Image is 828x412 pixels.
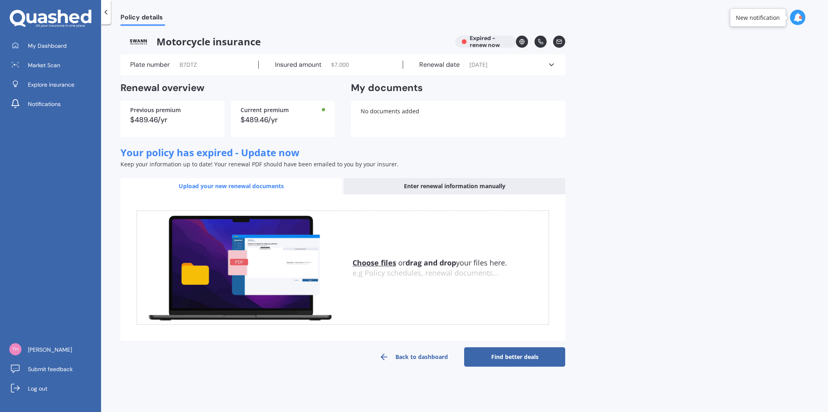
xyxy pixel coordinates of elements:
[241,116,325,123] div: $489.46/yr
[180,61,197,69] span: B7DTZ
[120,178,342,194] div: Upload your new renewal documents
[6,38,101,54] a: My Dashboard
[120,36,156,48] img: Swann-text.webp
[469,61,488,69] span: [DATE]
[120,36,449,48] span: Motorcycle insurance
[120,82,335,94] h2: Renewal overview
[353,269,549,278] div: e.g Policy schedules, renewal documents...
[331,61,349,69] span: $ 7,000
[6,361,101,377] a: Submit feedback
[28,365,73,373] span: Submit feedback
[28,100,61,108] span: Notifications
[130,61,170,69] label: Plate number
[736,13,780,21] div: New notification
[406,258,456,268] b: drag and drop
[241,107,325,113] div: Current premium
[353,258,507,268] span: or your files here.
[351,101,565,137] div: No documents added
[275,61,321,69] label: Insured amount
[464,347,565,367] a: Find better deals
[120,13,165,24] span: Policy details
[353,258,396,268] u: Choose files
[363,347,464,367] a: Back to dashboard
[6,76,101,93] a: Explore insurance
[6,57,101,73] a: Market Scan
[344,178,565,194] div: Enter renewal information manually
[419,61,460,69] label: Renewal date
[120,160,399,168] span: Keep your information up to date! Your renewal PDF should have been emailed to you by your insurer.
[120,146,300,159] span: Your policy has expired - Update now
[130,116,215,123] div: $489.46/yr
[137,211,343,325] img: upload.de96410c8ce839c3fdd5.gif
[6,96,101,112] a: Notifications
[6,380,101,397] a: Log out
[6,342,101,358] a: [PERSON_NAME]
[28,81,74,89] span: Explore insurance
[28,346,72,354] span: [PERSON_NAME]
[28,61,60,69] span: Market Scan
[351,82,423,94] h2: My documents
[130,107,215,113] div: Previous premium
[28,42,67,50] span: My Dashboard
[28,384,47,393] span: Log out
[9,343,21,355] img: 16dd67f8686ffb12c25819cc59cfebe3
